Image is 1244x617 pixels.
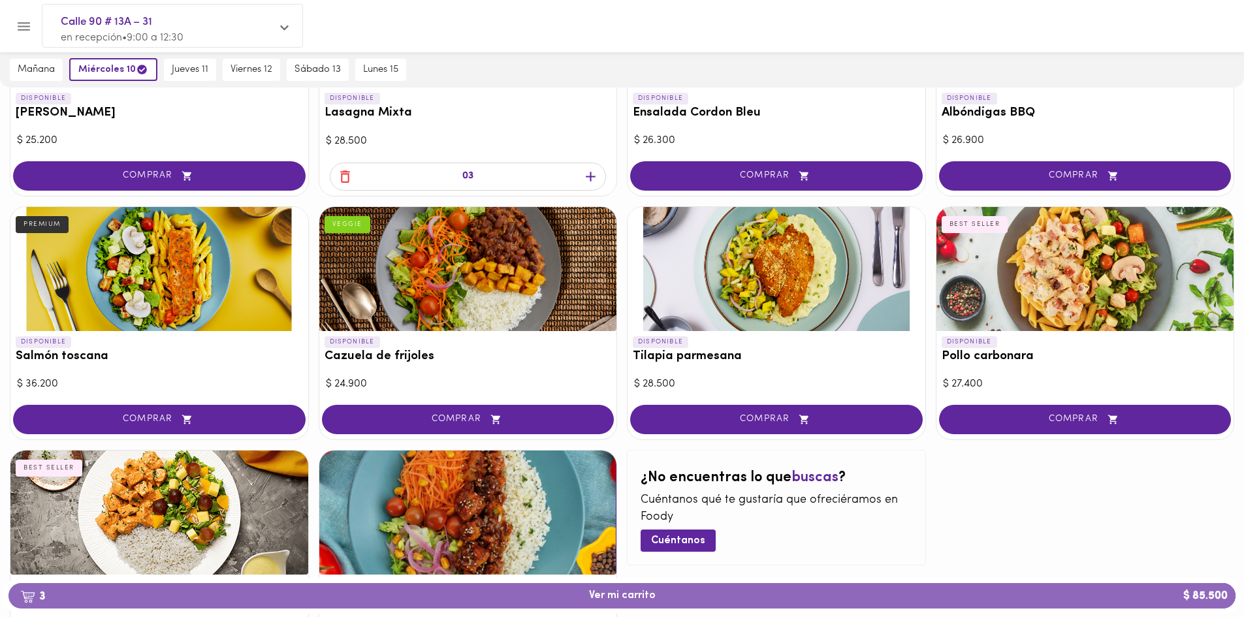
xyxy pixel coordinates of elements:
h3: Ensalada Cordon Bleu [633,106,920,120]
span: en recepción • 9:00 a 12:30 [61,33,183,43]
div: $ 36.200 [17,377,302,392]
h3: Albóndigas BBQ [942,106,1229,120]
span: sábado 13 [295,64,341,76]
button: 3Ver mi carrito$ 85.500 [8,583,1236,609]
div: Cerdo Agridulce [319,451,617,575]
p: DISPONIBLE [16,93,71,104]
button: COMPRAR [939,405,1232,434]
button: COMPRAR [630,161,923,191]
div: Cazuela de frijoles [319,207,617,331]
h3: Pollo carbonara [942,350,1229,364]
h3: Cazuela de frijoles [325,350,612,364]
div: $ 28.500 [634,377,919,392]
button: COMPRAR [13,405,306,434]
div: Salmón toscana [10,207,308,331]
p: DISPONIBLE [633,336,688,348]
div: BEST SELLER [16,460,82,477]
button: sábado 13 [287,59,349,81]
div: $ 24.900 [326,377,611,392]
div: BEST SELLER [942,216,1008,233]
p: Cuéntanos qué te gustaría que ofreciéramos en Foody [641,492,912,526]
div: $ 28.500 [326,134,611,149]
button: lunes 15 [355,59,406,81]
span: lunes 15 [363,64,398,76]
h3: Lasagna Mixta [325,106,612,120]
button: COMPRAR [939,161,1232,191]
div: $ 25.200 [17,133,302,148]
p: DISPONIBLE [633,93,688,104]
span: buscas [791,470,838,485]
button: COMPRAR [630,405,923,434]
h3: Salmón toscana [16,350,303,364]
h3: Tilapia parmesana [633,350,920,364]
button: Menu [8,10,40,42]
button: miércoles 10 [69,58,157,81]
span: Ver mi carrito [589,590,656,602]
p: DISPONIBLE [325,93,380,104]
p: DISPONIBLE [942,93,997,104]
b: 3 [12,588,53,605]
span: COMPRAR [955,414,1215,425]
button: Cuéntanos [641,530,716,551]
span: jueves 11 [172,64,208,76]
p: DISPONIBLE [325,336,380,348]
button: jueves 11 [164,59,216,81]
p: DISPONIBLE [16,336,71,348]
div: $ 26.900 [943,133,1228,148]
div: Tilapia parmesana [628,207,925,331]
div: Pollo carbonara [936,207,1234,331]
button: viernes 12 [223,59,280,81]
h2: ¿No encuentras lo que ? [641,470,912,486]
button: COMPRAR [13,161,306,191]
button: COMPRAR [322,405,614,434]
iframe: Messagebird Livechat Widget [1168,541,1231,604]
div: Pollo Tikka Massala [10,451,308,575]
div: PREMIUM [16,216,69,233]
span: COMPRAR [338,414,598,425]
span: COMPRAR [29,170,289,182]
span: miércoles 10 [78,63,148,76]
span: COMPRAR [955,170,1215,182]
span: COMPRAR [29,414,289,425]
p: 03 [462,169,473,184]
button: mañana [10,59,63,81]
span: viernes 12 [231,64,272,76]
div: $ 26.300 [634,133,919,148]
p: DISPONIBLE [942,336,997,348]
div: $ 27.400 [943,377,1228,392]
span: COMPRAR [646,170,906,182]
span: Calle 90 # 13A – 31 [61,14,271,31]
span: Cuéntanos [651,535,705,547]
h3: [PERSON_NAME] [16,106,303,120]
div: VEGGIE [325,216,370,233]
span: COMPRAR [646,414,906,425]
img: cart.png [20,590,35,603]
span: mañana [18,64,55,76]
